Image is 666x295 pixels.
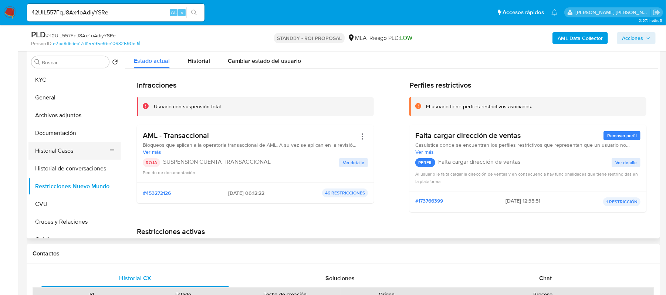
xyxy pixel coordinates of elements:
span: Historial CX [119,274,151,282]
span: Soluciones [326,274,355,282]
span: Chat [539,274,552,282]
b: Person ID [31,40,51,47]
button: Créditos [28,231,121,248]
div: MLA [348,34,366,42]
h1: Contactos [33,250,654,257]
span: s [181,9,183,16]
a: e2ba8dbdeb17df15595e9be10632590e [53,40,140,47]
button: Archivos adjuntos [28,106,121,124]
button: AML Data Collector [552,32,608,44]
button: Volver al orden por defecto [112,59,118,67]
a: Notificaciones [551,9,558,16]
button: Cruces y Relaciones [28,213,121,231]
button: KYC [28,71,121,89]
span: # 42UIL557FqJ8Ax4oAdiyYSRe [46,32,116,39]
button: Historial Casos [28,142,115,160]
a: Salir [653,9,660,16]
button: Acciones [617,32,656,44]
b: AML Data Collector [558,32,603,44]
input: Buscar [42,59,106,66]
button: Historial de conversaciones [28,160,121,177]
p: STANDBY - ROI PROPOSAL [274,33,345,43]
button: search-icon [186,7,202,18]
span: LOW [400,34,412,42]
b: PLD [31,28,46,40]
span: Accesos rápidos [503,9,544,16]
button: General [28,89,121,106]
span: Acciones [622,32,643,44]
button: Buscar [34,59,40,65]
p: emmanuel.vitiello@mercadolibre.com [576,9,650,16]
span: Riesgo PLD: [369,34,412,42]
button: Documentación [28,124,121,142]
span: Alt [171,9,177,16]
span: 3.157.1-hotfix-5 [639,17,662,23]
button: Restricciones Nuevo Mundo [28,177,121,195]
button: CVU [28,195,121,213]
input: Buscar usuario o caso... [27,8,204,17]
